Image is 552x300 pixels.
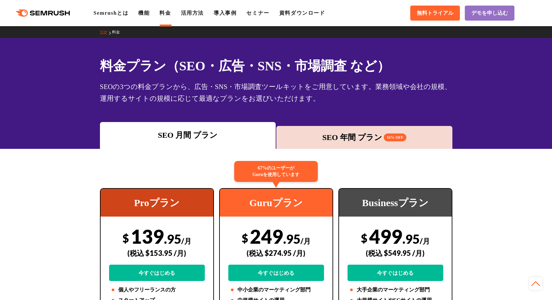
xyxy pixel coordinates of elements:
[402,231,420,246] span: .95
[471,10,508,17] span: デモを申し込む
[348,265,443,281] a: 今すぐはじめる
[101,189,213,217] div: Proプラン
[465,6,514,21] a: デモを申し込む
[280,132,449,143] div: SEO 年間 プラン
[159,10,171,16] a: 料金
[164,231,181,246] span: .95
[103,129,273,141] div: SEO 月間 プラン
[109,265,205,281] a: 今すぐはじめる
[109,225,205,281] div: 139
[100,56,452,76] h1: 料金プラン（SEO・広告・SNS・市場調査 など）
[220,189,333,217] div: Guruプラン
[246,10,269,16] a: セミナー
[410,6,460,21] a: 無料トライアル
[93,10,128,16] a: Semrushとは
[420,237,430,245] span: /月
[348,286,443,294] li: 大手企業のマーケティング部門
[109,241,205,265] div: (税込 $153.95 /月)
[100,81,452,104] div: SEOの3つの料金プランから、広告・SNS・市場調査ツールキットをご用意しています。業務領域や会社の規模、運用するサイトの規模に応じて最適なプランをお選びいただけます。
[228,225,324,281] div: 249
[361,231,367,245] span: $
[181,237,191,245] span: /月
[214,10,236,16] a: 導入事例
[181,10,204,16] a: 活用方法
[109,286,205,294] li: 個人やフリーランスの方
[138,10,150,16] a: 機能
[417,10,453,17] span: 無料トライアル
[122,231,129,245] span: $
[112,30,125,34] a: 料金
[234,161,318,182] div: 67%のユーザーが Guruを使用しています
[384,133,406,141] span: 16% OFF
[339,189,452,217] div: Businessプラン
[100,30,112,34] a: TOP
[242,231,248,245] span: $
[348,241,443,265] div: (税込 $549.95 /月)
[348,225,443,281] div: 499
[279,10,325,16] a: 資料ダウンロード
[228,286,324,294] li: 中小企業のマーケティング部門
[300,237,311,245] span: /月
[228,241,324,265] div: (税込 $274.95 /月)
[228,265,324,281] a: 今すぐはじめる
[283,231,300,246] span: .95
